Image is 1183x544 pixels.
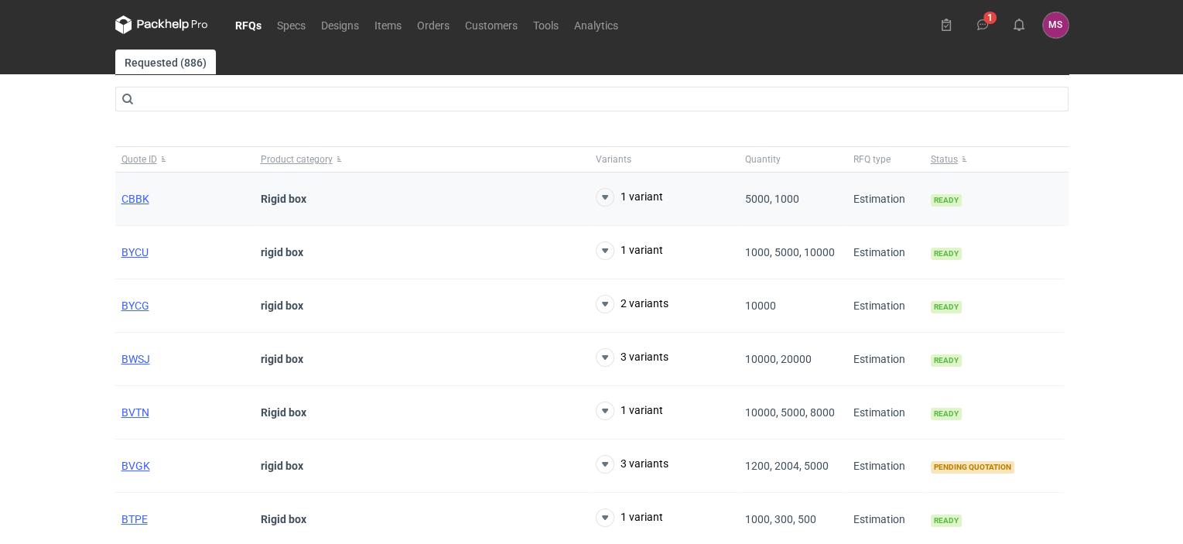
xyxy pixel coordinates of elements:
[596,295,668,313] button: 2 variants
[596,153,631,166] span: Variants
[269,15,313,34] a: Specs
[745,353,812,365] span: 10000, 20000
[596,241,663,260] button: 1 variant
[1043,12,1068,38] button: MS
[261,353,303,365] strong: rigid box
[121,353,150,365] a: BWSJ
[931,194,962,207] span: Ready
[847,386,925,440] div: Estimation
[745,153,781,166] span: Quantity
[566,15,626,34] a: Analytics
[847,173,925,226] div: Estimation
[261,193,306,205] strong: Rigid box
[931,408,962,420] span: Ready
[409,15,457,34] a: Orders
[115,50,216,74] a: Requested (886)
[745,460,829,472] span: 1200, 2004, 5000
[853,153,891,166] span: RFQ type
[847,333,925,386] div: Estimation
[745,406,835,419] span: 10000, 5000, 8000
[596,348,668,367] button: 3 variants
[121,193,149,205] a: CBBK
[745,246,835,258] span: 1000, 5000, 10000
[261,153,333,166] span: Product category
[596,402,663,420] button: 1 variant
[745,513,816,525] span: 1000, 300, 500
[261,246,303,258] strong: rigid box
[931,515,962,527] span: Ready
[1043,12,1068,38] div: Mieszko Stefko
[596,188,663,207] button: 1 variant
[745,193,799,205] span: 5000, 1000
[525,15,566,34] a: Tools
[931,354,962,367] span: Ready
[121,153,157,166] span: Quote ID
[261,406,306,419] strong: Rigid box
[255,147,590,172] button: Product category
[367,15,409,34] a: Items
[121,406,149,419] a: BVTN
[931,153,958,166] span: Status
[313,15,367,34] a: Designs
[261,460,303,472] strong: rigid box
[227,15,269,34] a: RFQs
[121,299,149,312] a: BYCG
[115,147,255,172] button: Quote ID
[121,513,148,525] a: BTPE
[745,299,776,312] span: 10000
[121,246,149,258] a: BYCU
[457,15,525,34] a: Customers
[931,461,1014,474] span: Pending quotation
[847,226,925,279] div: Estimation
[931,248,962,260] span: Ready
[596,455,668,474] button: 3 variants
[847,279,925,333] div: Estimation
[261,299,303,312] strong: rigid box
[925,147,1064,172] button: Status
[261,513,306,525] strong: Rigid box
[931,301,962,313] span: Ready
[115,15,208,34] svg: Packhelp Pro
[847,440,925,493] div: Estimation
[596,508,663,527] button: 1 variant
[121,460,150,472] a: BVGK
[970,12,995,37] button: 1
